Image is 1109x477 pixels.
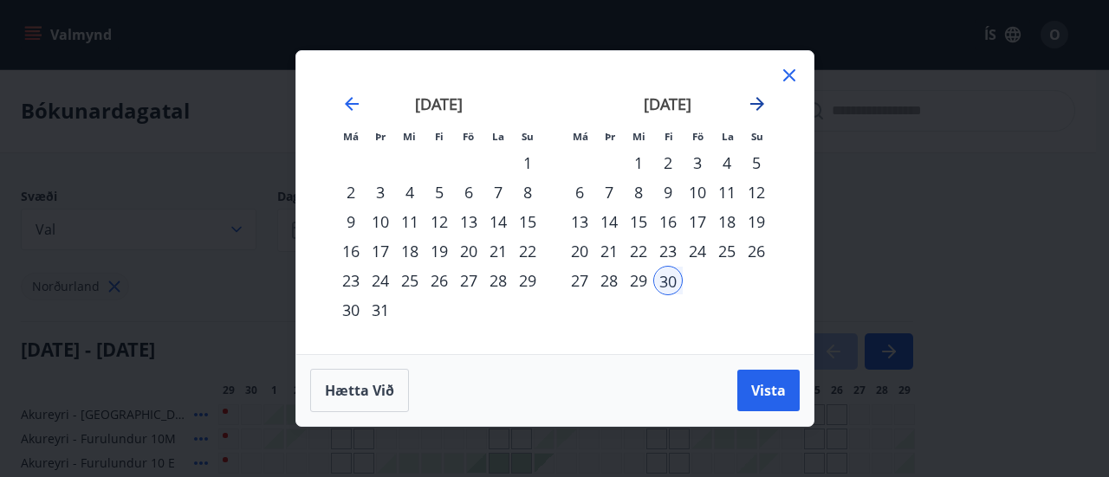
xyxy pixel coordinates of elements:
td: Choose mánudagur, 9. mars 2026 as your check-out date. It’s available. [336,207,366,236]
div: 24 [366,266,395,295]
div: 13 [454,207,483,236]
td: Choose laugardagur, 18. apríl 2026 as your check-out date. It’s available. [712,207,742,236]
span: Hætta við [325,381,394,400]
div: 6 [565,177,594,207]
div: 3 [366,177,395,207]
td: Choose þriðjudagur, 21. apríl 2026 as your check-out date. It’s available. [594,236,624,266]
td: Choose miðvikudagur, 4. mars 2026 as your check-out date. It’s available. [395,177,425,207]
div: 3 [683,148,712,177]
small: Má [573,130,588,143]
div: 18 [395,236,425,266]
span: Vista [751,381,786,400]
div: 13 [565,207,594,236]
small: Má [343,130,359,143]
td: Choose laugardagur, 11. apríl 2026 as your check-out date. It’s available. [712,177,742,207]
div: 5 [425,177,454,207]
td: Choose föstudagur, 17. apríl 2026 as your check-out date. It’s available. [683,207,712,236]
td: Choose þriðjudagur, 7. apríl 2026 as your check-out date. It’s available. [594,177,624,207]
td: Choose þriðjudagur, 31. mars 2026 as your check-out date. It’s available. [366,295,395,325]
td: Choose miðvikudagur, 25. mars 2026 as your check-out date. It’s available. [395,266,425,295]
td: Choose mánudagur, 16. mars 2026 as your check-out date. It’s available. [336,236,366,266]
div: 11 [395,207,425,236]
div: 20 [565,236,594,266]
td: Choose mánudagur, 13. apríl 2026 as your check-out date. It’s available. [565,207,594,236]
td: Choose mánudagur, 23. mars 2026 as your check-out date. It’s available. [336,266,366,295]
div: 21 [483,236,513,266]
div: 24 [683,236,712,266]
td: Choose mánudagur, 27. apríl 2026 as your check-out date. It’s available. [565,266,594,295]
div: 15 [624,207,653,236]
td: Choose þriðjudagur, 14. apríl 2026 as your check-out date. It’s available. [594,207,624,236]
div: 11 [712,177,742,207]
td: Choose mánudagur, 2. mars 2026 as your check-out date. It’s available. [336,177,366,207]
td: Choose miðvikudagur, 15. apríl 2026 as your check-out date. It’s available. [624,207,653,236]
td: Choose þriðjudagur, 17. mars 2026 as your check-out date. It’s available. [366,236,395,266]
td: Choose sunnudagur, 5. apríl 2026 as your check-out date. It’s available. [742,148,771,177]
div: 10 [683,177,712,207]
div: 27 [565,266,594,295]
div: Calendar [317,72,793,333]
div: 5 [742,148,771,177]
td: Choose laugardagur, 7. mars 2026 as your check-out date. It’s available. [483,177,513,207]
div: 7 [483,177,513,207]
div: 7 [594,177,624,207]
div: 23 [653,236,683,266]
div: 1 [513,148,542,177]
div: 17 [366,236,395,266]
div: 30 [653,266,683,295]
small: Þr [375,130,386,143]
strong: [DATE] [415,93,463,114]
div: 23 [336,266,366,295]
div: 4 [712,148,742,177]
td: Choose föstudagur, 3. apríl 2026 as your check-out date. It’s available. [683,148,712,177]
td: Choose miðvikudagur, 29. apríl 2026 as your check-out date. It’s available. [624,266,653,295]
td: Choose fimmtudagur, 19. mars 2026 as your check-out date. It’s available. [425,236,454,266]
td: Choose föstudagur, 27. mars 2026 as your check-out date. It’s available. [454,266,483,295]
td: Choose föstudagur, 13. mars 2026 as your check-out date. It’s available. [454,207,483,236]
div: 9 [336,207,366,236]
small: Fi [435,130,444,143]
td: Choose miðvikudagur, 18. mars 2026 as your check-out date. It’s available. [395,236,425,266]
div: 10 [366,207,395,236]
td: Choose laugardagur, 25. apríl 2026 as your check-out date. It’s available. [712,236,742,266]
td: Choose sunnudagur, 1. mars 2026 as your check-out date. It’s available. [513,148,542,177]
div: 22 [513,236,542,266]
td: Choose mánudagur, 30. mars 2026 as your check-out date. It’s available. [336,295,366,325]
td: Choose föstudagur, 6. mars 2026 as your check-out date. It’s available. [454,177,483,207]
td: Choose fimmtudagur, 2. apríl 2026 as your check-out date. It’s available. [653,148,683,177]
td: Choose fimmtudagur, 16. apríl 2026 as your check-out date. It’s available. [653,207,683,236]
div: 16 [336,236,366,266]
small: Fö [692,130,704,143]
td: Choose fimmtudagur, 26. mars 2026 as your check-out date. It’s available. [425,266,454,295]
td: Choose mánudagur, 6. apríl 2026 as your check-out date. It’s available. [565,177,594,207]
div: 22 [624,236,653,266]
div: 14 [594,207,624,236]
div: 28 [594,266,624,295]
div: 26 [425,266,454,295]
div: 9 [653,177,683,207]
div: 21 [594,236,624,266]
small: Fi [665,130,673,143]
small: La [492,130,504,143]
small: Mi [403,130,416,143]
div: Move backward to switch to the previous month. [341,93,362,114]
td: Choose laugardagur, 4. apríl 2026 as your check-out date. It’s available. [712,148,742,177]
td: Choose þriðjudagur, 24. mars 2026 as your check-out date. It’s available. [366,266,395,295]
div: 25 [712,236,742,266]
div: 12 [425,207,454,236]
div: 30 [336,295,366,325]
div: 26 [742,236,771,266]
div: 19 [742,207,771,236]
td: Choose sunnudagur, 8. mars 2026 as your check-out date. It’s available. [513,177,542,207]
td: Choose miðvikudagur, 22. apríl 2026 as your check-out date. It’s available. [624,236,653,266]
div: 12 [742,177,771,207]
div: 16 [653,207,683,236]
div: 6 [454,177,483,207]
td: Choose föstudagur, 10. apríl 2026 as your check-out date. It’s available. [683,177,712,207]
td: Choose miðvikudagur, 1. apríl 2026 as your check-out date. It’s available. [624,148,653,177]
div: 18 [712,207,742,236]
div: 28 [483,266,513,295]
div: 8 [513,177,542,207]
td: Selected as start date. fimmtudagur, 30. apríl 2026 [653,266,683,295]
td: Choose fimmtudagur, 5. mars 2026 as your check-out date. It’s available. [425,177,454,207]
